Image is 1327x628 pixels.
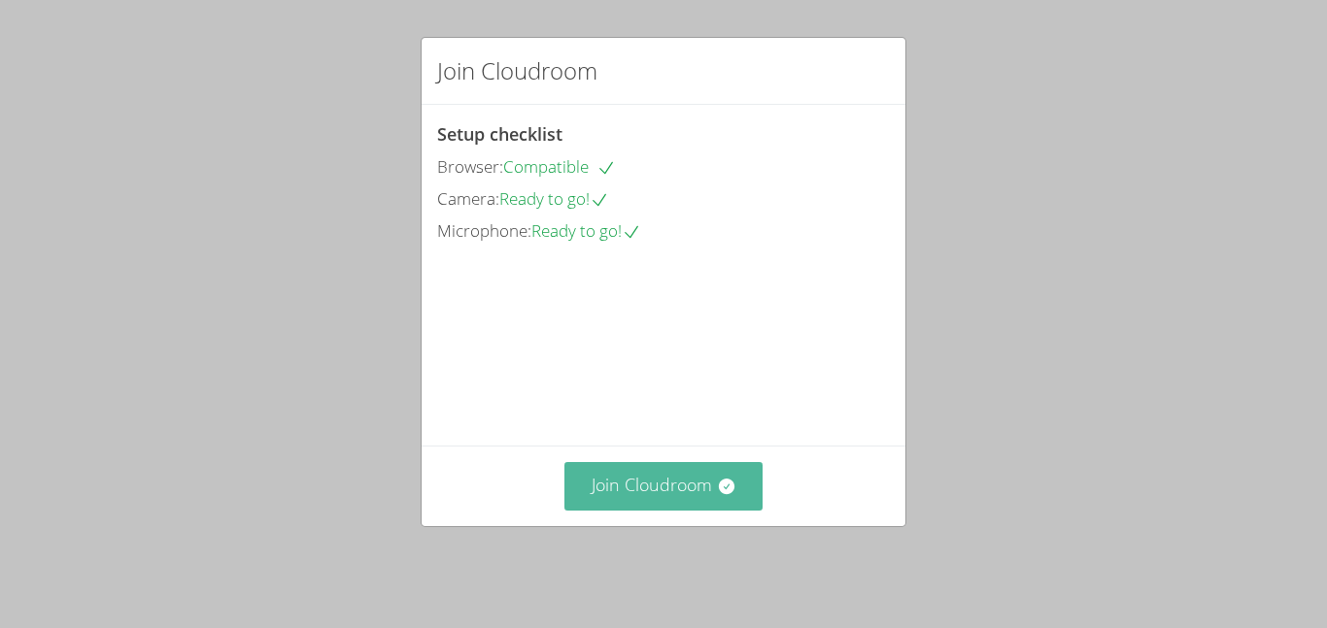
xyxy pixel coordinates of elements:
h2: Join Cloudroom [437,53,597,88]
span: Microphone: [437,219,531,242]
span: Ready to go! [531,219,641,242]
span: Setup checklist [437,122,562,146]
span: Browser: [437,155,503,178]
span: Ready to go! [499,187,609,210]
span: Compatible [503,155,616,178]
span: Camera: [437,187,499,210]
button: Join Cloudroom [564,462,764,510]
